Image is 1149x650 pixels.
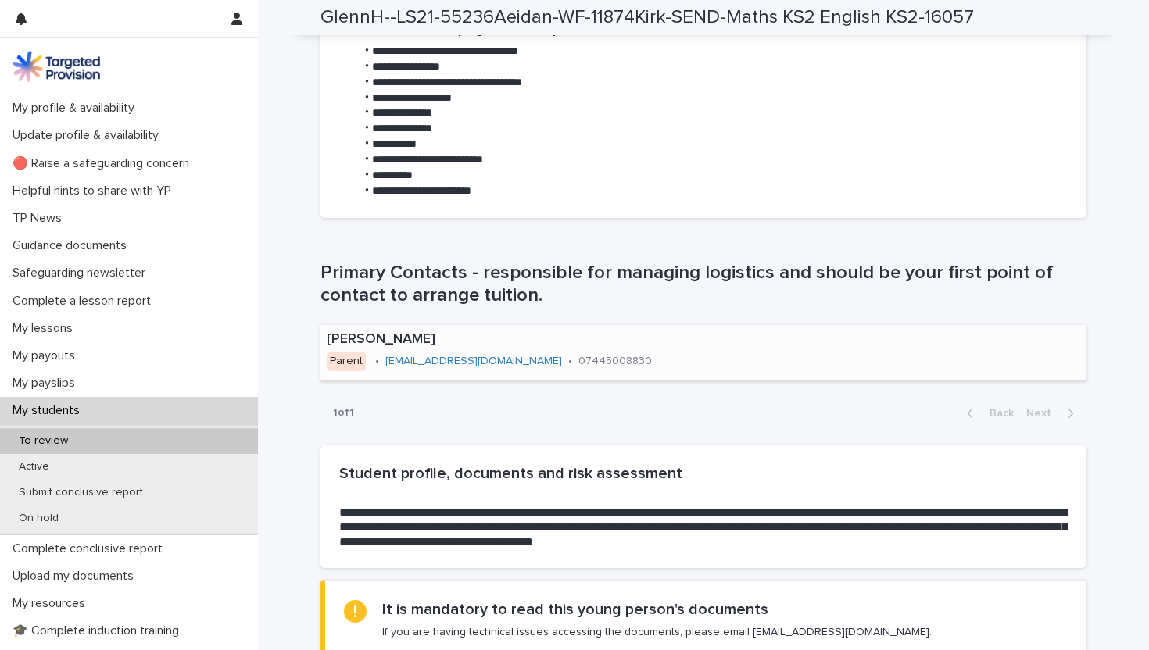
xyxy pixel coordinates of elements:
[6,486,156,499] p: Submit conclusive report
[578,355,652,366] a: 07445008830
[375,355,379,368] p: •
[6,211,74,226] p: TP News
[385,355,562,366] a: [EMAIL_ADDRESS][DOMAIN_NAME]
[327,331,761,348] p: [PERSON_NAME]
[6,266,158,280] p: Safeguarding newsletter
[954,406,1020,420] button: Back
[1026,408,1061,419] span: Next
[568,355,572,368] p: •
[382,625,932,639] p: If you are having technical issues accessing the documents, please email [EMAIL_ADDRESS][DOMAIN_N...
[6,403,92,418] p: My students
[6,460,62,473] p: Active
[6,128,171,143] p: Update profile & availability
[980,408,1014,419] span: Back
[13,51,100,82] img: M5nRWzHhSzIhMunXDL62
[6,541,175,556] p: Complete conclusive report
[6,569,146,584] p: Upload my documents
[320,262,1086,307] h1: Primary Contacts - responsible for managing logistics and should be your first point of contact t...
[6,156,202,171] p: 🔴 Raise a safeguarding concern
[6,184,184,198] p: Helpful hints to share with YP
[6,596,98,611] p: My resources
[320,325,1086,380] a: [PERSON_NAME]Parent•[EMAIL_ADDRESS][DOMAIN_NAME]•07445008830
[6,512,71,525] p: On hold
[320,6,974,29] h2: GlennH--LS21-55236Aeidan-WF-11874Kirk-SEND-Maths KS2 English KS2-16057
[339,464,1068,483] h2: Student profile, documents and risk assessment
[6,348,88,363] p: My payouts
[6,238,139,253] p: Guidance documents
[6,294,163,309] p: Complete a lesson report
[327,352,366,371] div: Parent
[6,434,81,448] p: To review
[6,376,88,391] p: My payslips
[382,600,768,619] h2: It is mandatory to read this young person's documents
[6,101,147,116] p: My profile & availability
[6,321,85,336] p: My lessons
[320,394,367,432] p: 1 of 1
[6,623,191,638] p: 🎓 Complete induction training
[1020,406,1086,420] button: Next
